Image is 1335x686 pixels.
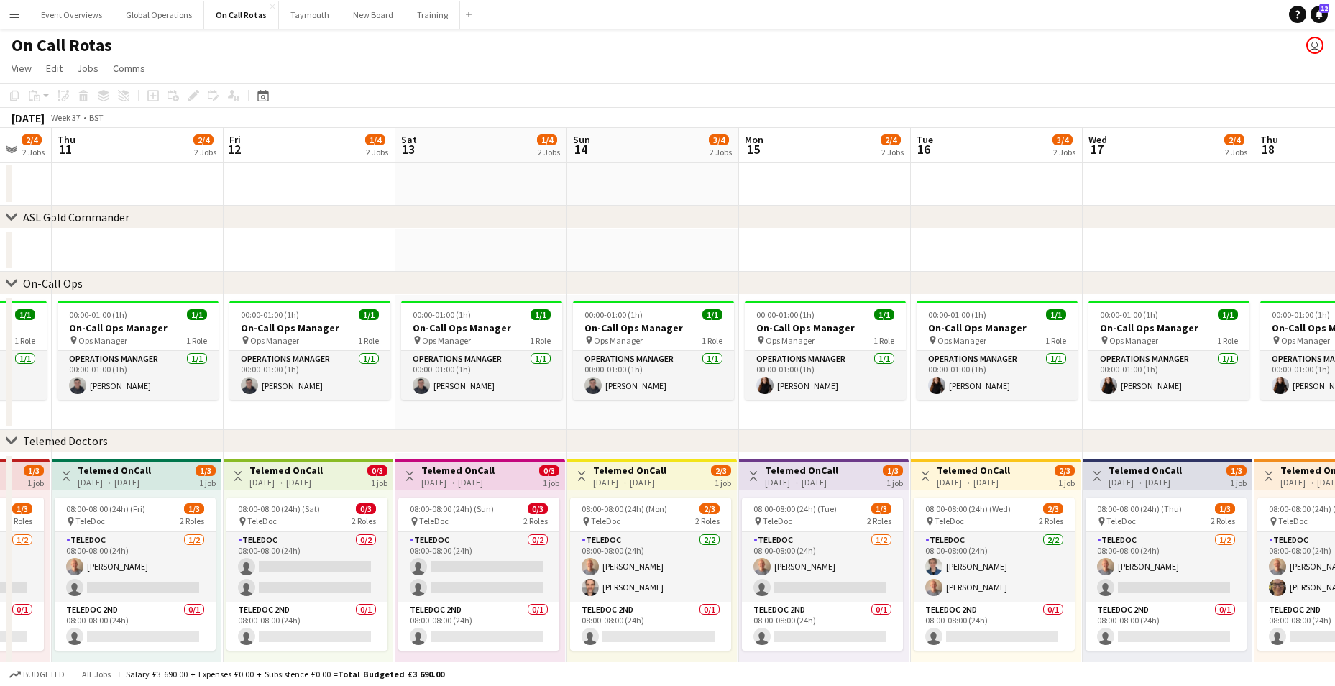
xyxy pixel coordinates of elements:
[279,1,341,29] button: Taymouth
[23,669,65,680] span: Budgeted
[77,62,98,75] span: Jobs
[46,62,63,75] span: Edit
[23,276,83,291] div: On-Call Ops
[79,669,114,680] span: All jobs
[12,35,112,56] h1: On Call Rotas
[71,59,104,78] a: Jobs
[6,59,37,78] a: View
[338,669,444,680] span: Total Budgeted £3 690.00
[89,112,104,123] div: BST
[405,1,460,29] button: Training
[47,112,83,123] span: Week 37
[114,1,204,29] button: Global Operations
[12,111,45,125] div: [DATE]
[341,1,405,29] button: New Board
[23,210,129,224] div: ASL Gold Commander
[12,62,32,75] span: View
[29,1,114,29] button: Event Overviews
[1319,4,1329,13] span: 12
[7,667,67,682] button: Budgeted
[40,59,68,78] a: Edit
[107,59,151,78] a: Comms
[1306,37,1323,54] app-user-avatar: Jackie Tolland
[113,62,145,75] span: Comms
[1311,6,1328,23] a: 12
[126,669,444,680] div: Salary £3 690.00 + Expenses £0.00 + Subsistence £0.00 =
[204,1,279,29] button: On Call Rotas
[23,434,108,448] div: Telemed Doctors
